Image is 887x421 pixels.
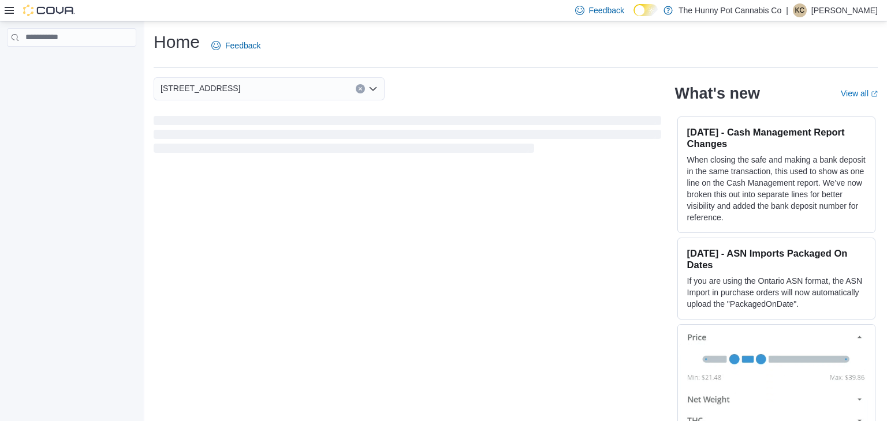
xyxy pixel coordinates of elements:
[687,247,866,270] h3: [DATE] - ASN Imports Packaged On Dates
[793,3,807,17] div: Kyle Chamaillard
[23,5,75,16] img: Cova
[589,5,624,16] span: Feedback
[687,154,866,223] p: When closing the safe and making a bank deposit in the same transaction, this used to show as one...
[675,84,760,103] h2: What's new
[811,3,878,17] p: [PERSON_NAME]
[207,34,265,57] a: Feedback
[687,275,866,310] p: If you are using the Ontario ASN format, the ASN Import in purchase orders will now automatically...
[356,84,365,93] button: Clear input
[225,40,260,51] span: Feedback
[368,84,378,93] button: Open list of options
[633,4,658,16] input: Dark Mode
[786,3,788,17] p: |
[679,3,781,17] p: The Hunny Pot Cannabis Co
[7,49,136,77] nav: Complex example
[633,16,634,17] span: Dark Mode
[154,31,200,54] h1: Home
[841,89,878,98] a: View allExternal link
[161,81,240,95] span: [STREET_ADDRESS]
[795,3,805,17] span: KC
[871,91,878,97] svg: External link
[687,126,866,149] h3: [DATE] - Cash Management Report Changes
[154,118,661,155] span: Loading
